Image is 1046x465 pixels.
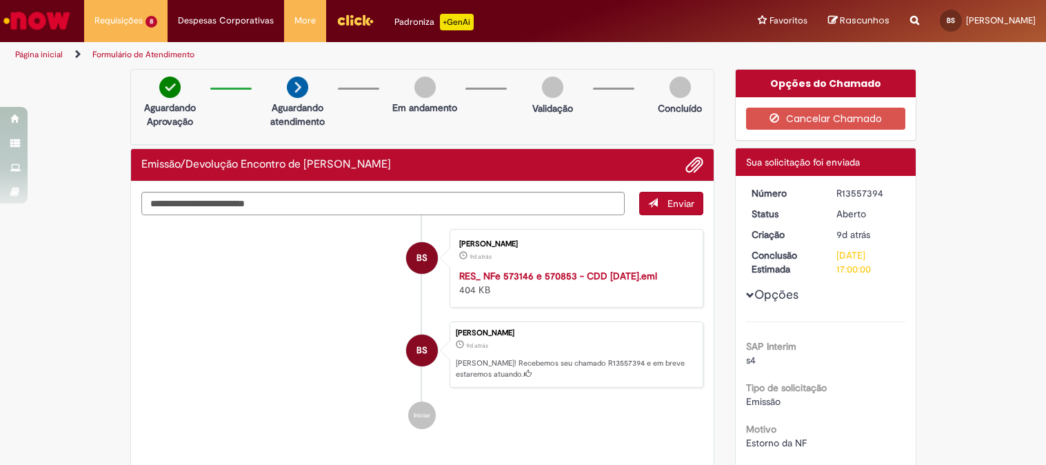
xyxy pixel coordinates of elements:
p: Validação [532,101,573,115]
div: R13557394 [836,186,901,200]
span: BS [416,241,428,275]
div: Opções do Chamado [736,70,916,97]
p: Concluído [658,101,702,115]
time: 23/09/2025 08:28:28 [836,228,870,241]
p: Em andamento [392,101,457,115]
b: Tipo de solicitação [746,382,827,394]
textarea: Digite sua mensagem aqui... [141,192,625,215]
dt: Número [741,186,826,200]
span: Estorno da NF [746,437,807,449]
dt: Conclusão Estimada [741,248,826,276]
span: Favoritos [770,14,807,28]
img: check-circle-green.png [159,77,181,98]
time: 23/09/2025 08:28:22 [470,253,492,261]
button: Adicionar anexos [685,156,703,174]
span: Despesas Corporativas [178,14,274,28]
span: Requisições [94,14,143,28]
a: Rascunhos [828,14,889,28]
b: Motivo [746,423,776,435]
span: s4 [746,354,756,366]
span: 9d atrás [470,253,492,261]
img: img-circle-grey.png [414,77,436,98]
div: [PERSON_NAME] [456,329,696,337]
div: Padroniza [394,14,474,30]
img: ServiceNow [1,7,72,34]
a: Página inicial [15,49,63,60]
div: Bianca Onorio Da Rocha Santos [406,335,438,366]
div: Aberto [836,207,901,221]
ul: Histórico de tíquete [141,215,704,443]
b: SAP Interim [746,340,796,353]
h2: Emissão/Devolução Encontro de Contas Fornecedor Histórico de tíquete [141,159,391,171]
li: Bianca Onorio Da Rocha Santos [141,321,704,388]
span: [PERSON_NAME] [966,14,1036,26]
dt: Criação [741,228,826,241]
span: 8 [145,16,157,28]
span: BS [947,16,955,25]
img: arrow-next.png [287,77,308,98]
dt: Status [741,207,826,221]
span: BS [416,334,428,367]
ul: Trilhas de página [10,42,687,68]
p: +GenAi [440,14,474,30]
span: 9d atrás [466,342,488,350]
img: img-circle-grey.png [542,77,563,98]
img: click_logo_yellow_360x200.png [336,10,374,30]
div: 23/09/2025 08:28:28 [836,228,901,241]
div: 404 KB [459,269,689,297]
span: Rascunhos [840,14,889,27]
a: Formulário de Atendimento [92,49,194,60]
span: More [294,14,316,28]
p: [PERSON_NAME]! Recebemos seu chamado R13557394 e em breve estaremos atuando. [456,358,696,379]
p: Aguardando atendimento [264,101,331,128]
button: Enviar [639,192,703,215]
div: Bianca Onorio Da Rocha Santos [406,242,438,274]
span: 9d atrás [836,228,870,241]
button: Cancelar Chamado [746,108,905,130]
p: Aguardando Aprovação [137,101,203,128]
span: Emissão [746,395,781,408]
time: 23/09/2025 08:28:28 [466,342,488,350]
span: Sua solicitação foi enviada [746,156,860,168]
div: [PERSON_NAME] [459,240,689,248]
img: img-circle-grey.png [670,77,691,98]
a: RES_ NFe 573146 e 570853 - CDD [DATE].eml [459,270,657,282]
div: [DATE] 17:00:00 [836,248,901,276]
span: Enviar [667,197,694,210]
